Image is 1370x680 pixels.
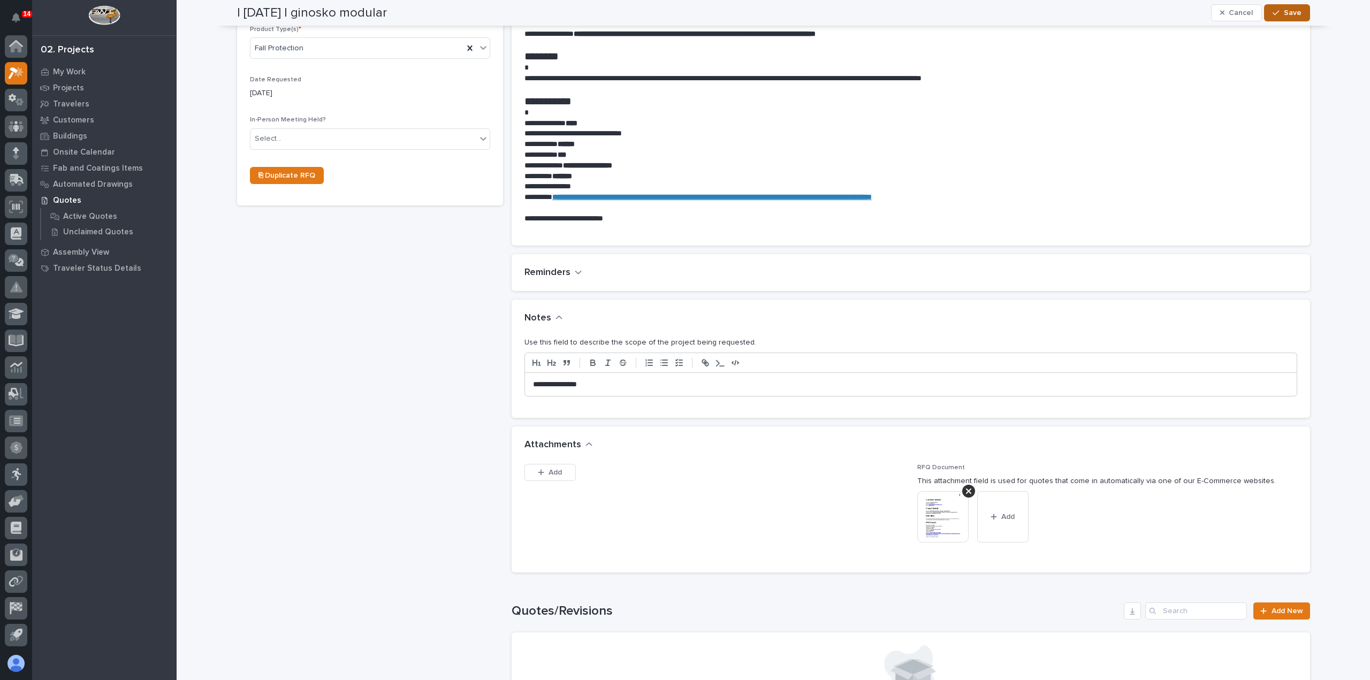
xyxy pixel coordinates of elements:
p: 14 [24,10,31,18]
span: Date Requested [250,77,301,83]
a: Active Quotes [41,209,177,224]
p: My Work [53,67,86,77]
p: Travelers [53,100,89,109]
p: Use this field to describe the scope of the project being requested. [524,337,1297,348]
a: Buildings [32,128,177,144]
button: Notes [524,312,563,324]
div: Notifications14 [13,13,27,30]
span: In-Person Meeting Held? [250,117,326,123]
p: Onsite Calendar [53,148,115,157]
input: Search [1145,602,1247,620]
a: Fab and Coatings Items [32,160,177,176]
a: Assembly View [32,244,177,260]
p: Assembly View [53,248,109,257]
a: Quotes [32,192,177,208]
h2: Attachments [524,439,581,451]
a: Unclaimed Quotes [41,224,177,239]
a: Customers [32,112,177,128]
span: Save [1284,8,1301,18]
a: Travelers [32,96,177,112]
span: Add [549,468,562,477]
h2: | [DATE] | ginosko modular [237,5,387,21]
a: My Work [32,64,177,80]
a: Onsite Calendar [32,144,177,160]
span: RFQ Document [917,464,965,471]
div: Select... [255,133,281,144]
p: Buildings [53,132,87,141]
p: Unclaimed Quotes [63,227,133,237]
span: Add [1001,512,1015,522]
a: ⎘ Duplicate RFQ [250,167,324,184]
div: 02. Projects [41,44,94,56]
p: Automated Drawings [53,180,133,189]
span: Add New [1272,607,1303,615]
h1: Quotes/Revisions [512,603,1120,619]
p: This attachment field is used for quotes that come in automatically via one of our E-Commerce web... [917,476,1297,487]
span: Fall Protection [255,43,303,54]
p: [DATE] [250,88,490,99]
p: Projects [53,83,84,93]
p: Traveler Status Details [53,264,141,273]
span: Product Type(s) [250,26,301,33]
button: Reminders [524,267,582,279]
button: Notifications [5,6,27,29]
a: Add New [1253,602,1310,620]
a: Automated Drawings [32,176,177,192]
button: Attachments [524,439,593,451]
span: Cancel [1229,8,1253,18]
button: Add [977,491,1029,543]
p: Active Quotes [63,212,117,221]
span: ⎘ Duplicate RFQ [258,172,315,179]
p: Customers [53,116,94,125]
a: Traveler Status Details [32,260,177,276]
h2: Reminders [524,267,570,279]
button: Cancel [1211,4,1262,21]
p: Quotes [53,196,81,205]
button: Add [524,464,576,481]
img: Workspace Logo [88,5,120,25]
h2: Notes [524,312,551,324]
p: Fab and Coatings Items [53,164,143,173]
button: users-avatar [5,652,27,675]
button: Save [1264,4,1310,21]
a: Projects [32,80,177,96]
